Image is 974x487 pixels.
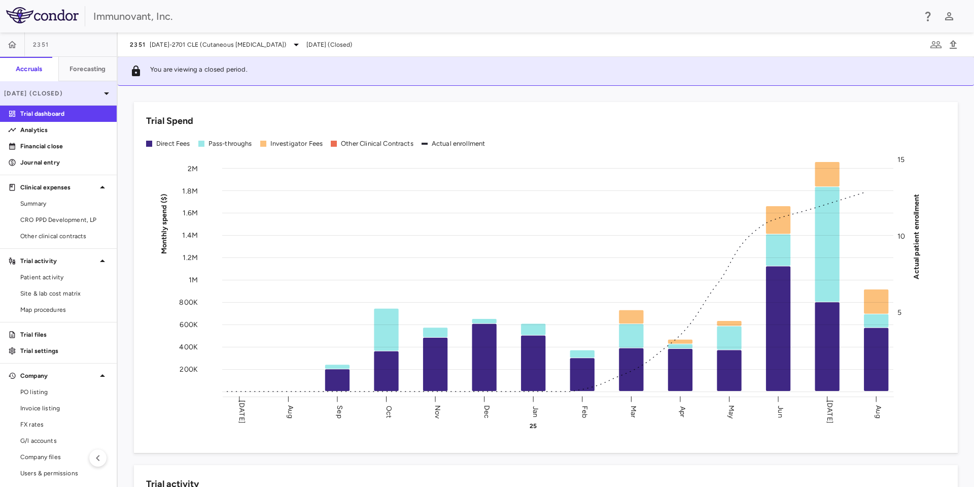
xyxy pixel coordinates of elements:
tspan: Actual patient enrollment [912,193,921,279]
tspan: 10 [897,232,905,240]
p: Journal entry [20,158,109,167]
text: Dec [482,405,491,418]
tspan: 1.6M [183,209,198,217]
p: Analytics [20,125,109,135]
tspan: 1.2M [183,253,198,262]
text: Aug [874,405,883,418]
tspan: 2M [188,164,198,173]
text: Mar [629,405,638,417]
span: CRO PPD Development, LP [20,215,109,224]
div: Immunovant, Inc. [93,9,915,24]
text: 25 [530,423,537,430]
tspan: 5 [897,308,901,317]
text: [DATE] [825,400,834,424]
span: FX rates [20,420,109,429]
p: Trial activity [20,256,96,266]
span: Summary [20,199,109,208]
text: May [727,405,736,418]
text: Nov [433,405,442,418]
span: [DATE] (Closed) [306,40,352,49]
text: Feb [580,405,589,417]
tspan: 15 [897,155,905,164]
div: Investigator Fees [270,139,323,148]
tspan: 600K [180,320,198,329]
text: Apr [678,406,687,417]
tspan: 200K [180,365,198,374]
h6: Accruals [16,64,42,74]
tspan: Monthly spend ($) [160,193,168,254]
p: Financial close [20,142,109,151]
span: Users & permissions [20,469,109,478]
p: Trial dashboard [20,109,109,118]
p: Clinical expenses [20,183,96,192]
tspan: 1.8M [182,186,198,195]
p: You are viewing a closed period. [150,65,248,77]
h6: Trial Spend [146,114,193,128]
span: Patient activity [20,273,109,282]
p: [DATE] (Closed) [4,89,100,98]
span: [DATE]-2701 CLE (Cutaneous [MEDICAL_DATA]) [150,40,286,49]
text: Jun [776,406,785,417]
p: Company [20,371,96,380]
div: Other Clinical Contracts [341,139,413,148]
tspan: 400K [179,343,198,351]
text: Aug [286,405,295,418]
text: Oct [385,405,393,417]
span: 2351 [33,41,49,49]
div: Pass-throughs [208,139,252,148]
span: PO listing [20,387,109,397]
div: Actual enrollment [432,139,485,148]
span: Map procedures [20,305,109,314]
tspan: 1.4M [182,231,198,240]
span: G/l accounts [20,436,109,445]
div: Direct Fees [156,139,190,148]
h6: Forecasting [69,64,106,74]
tspan: 800K [179,298,198,307]
span: Other clinical contracts [20,232,109,241]
span: Site & lab cost matrix [20,289,109,298]
p: Trial files [20,330,109,339]
text: Jan [531,406,540,417]
p: Trial settings [20,346,109,355]
span: 2351 [130,41,146,49]
span: Invoice listing [20,404,109,413]
text: [DATE] [237,400,246,424]
tspan: 1M [189,276,198,284]
text: Sep [335,405,344,418]
span: Company files [20,452,109,462]
img: logo-full-BYUhSk78.svg [6,7,79,23]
